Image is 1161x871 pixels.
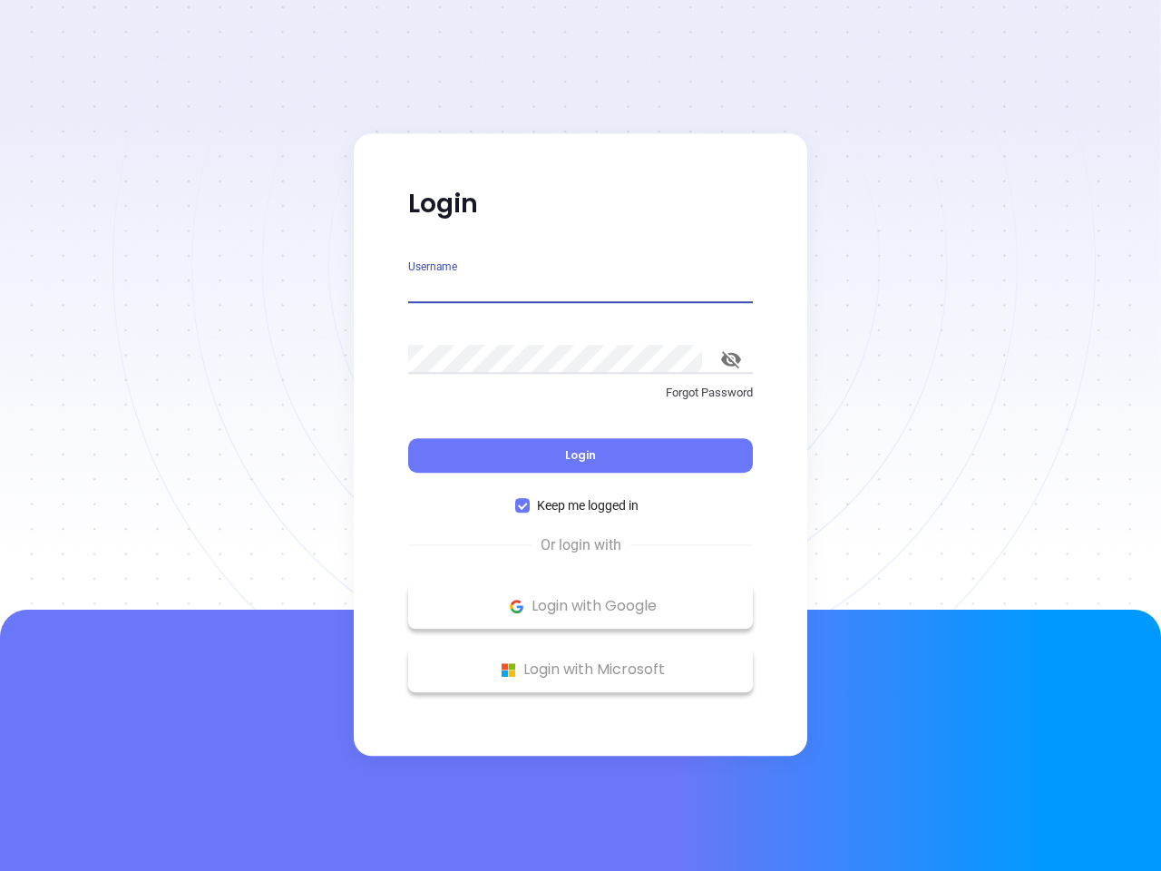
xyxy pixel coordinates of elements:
[417,656,744,683] p: Login with Microsoft
[408,583,753,629] button: Google Logo Login with Google
[530,495,646,515] span: Keep me logged in
[505,595,528,618] img: Google Logo
[709,338,753,381] button: toggle password visibility
[408,647,753,692] button: Microsoft Logo Login with Microsoft
[408,188,753,220] p: Login
[565,447,596,463] span: Login
[417,592,744,620] p: Login with Google
[408,384,753,416] a: Forgot Password
[408,261,457,272] label: Username
[532,534,630,556] span: Or login with
[408,438,753,473] button: Login
[408,384,753,402] p: Forgot Password
[497,659,520,681] img: Microsoft Logo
